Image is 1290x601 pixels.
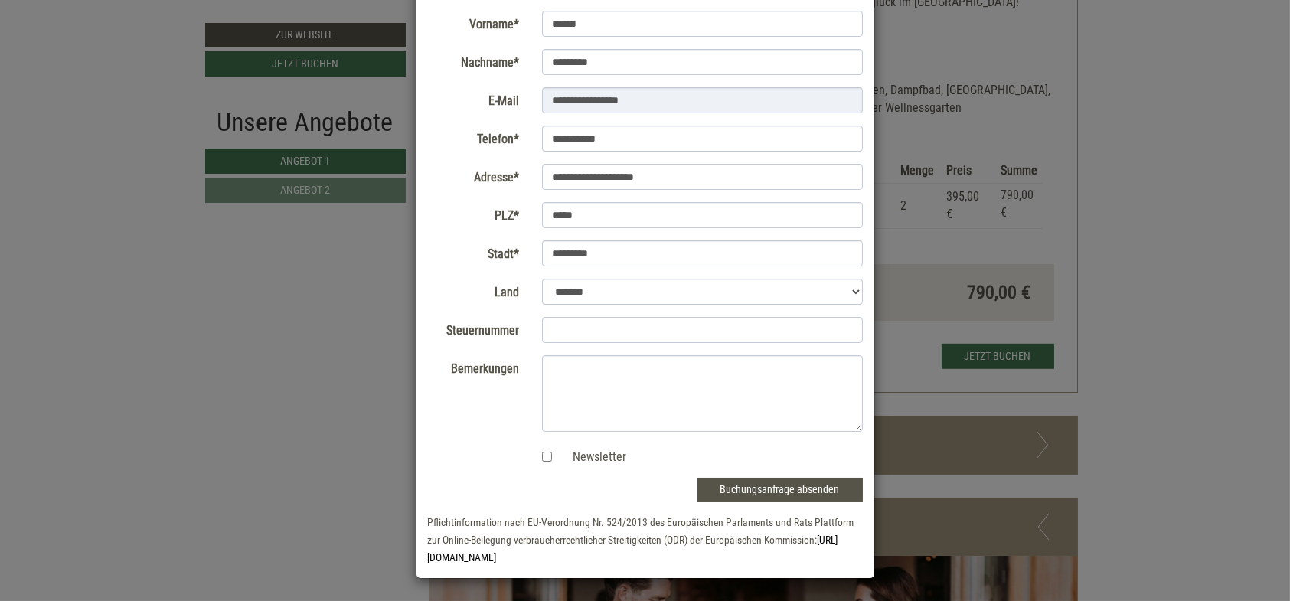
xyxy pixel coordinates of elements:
label: Bemerkungen [416,355,531,378]
label: Stadt* [416,240,531,263]
a: [URL][DOMAIN_NAME] [428,534,838,563]
label: Land [416,279,531,302]
label: Newsletter [557,449,626,466]
label: Telefon* [416,126,531,149]
small: Pflichtinformation nach EU-Verordnung Nr. 524/2013 des Europäischen Parlaments und Rats Plattform... [428,516,854,563]
label: E-Mail [416,87,531,110]
label: Nachname* [416,49,531,72]
label: Vorname* [416,11,531,34]
label: Adresse* [416,164,531,187]
label: Steuernummer [416,317,531,340]
button: Buchungsanfrage absenden [697,478,863,502]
